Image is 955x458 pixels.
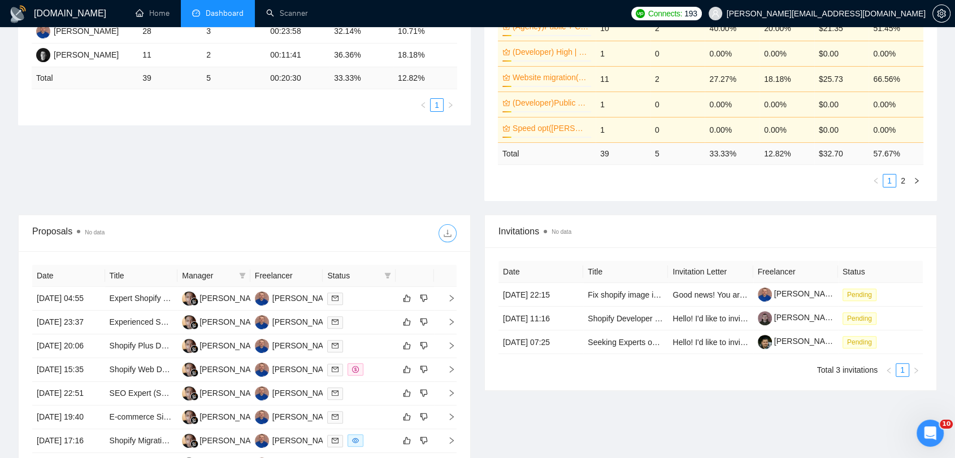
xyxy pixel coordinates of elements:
td: 12.82 % [759,142,814,164]
div: Proposals [32,224,245,242]
a: Seeking Experts on Manufacturing Drawing Tools – Paid Survey [588,338,812,347]
button: like [400,363,414,376]
a: SEO Expert (Shopify Plus) / Technical SEO / SEO Audit [110,389,304,398]
img: c1B5okE8wOKs-yUSmx-94lCu6l1gDEfDBqNgv9b-zvJl1fbcXFSkAQSBpl-XH1MZ9s [758,335,772,349]
td: 0.00% [869,91,923,117]
span: like [403,294,411,303]
li: 1 [896,363,909,377]
td: Experienced Shopify Developer Needed: Rebuild E-commerce Site from Drupal 7 [105,311,178,334]
span: mail [332,390,338,396]
td: $0.00 [814,117,869,142]
iframe: Intercom live chat [917,420,944,447]
span: dislike [420,341,428,350]
a: MA[PERSON_NAME] [182,317,264,326]
td: 0.00% [759,117,814,142]
div: [PERSON_NAME] [272,316,337,328]
button: setting [932,5,950,23]
span: crown [502,73,510,81]
th: Manager [177,265,250,287]
a: MA[PERSON_NAME] [182,388,264,397]
td: 11 [596,66,650,91]
img: AU [255,434,269,448]
a: 1 [896,364,909,376]
th: Freelancer [250,265,323,287]
button: dislike [417,410,431,424]
td: 5 [650,142,705,164]
button: dislike [417,363,431,376]
span: Connects: [648,7,682,20]
span: Manager [182,269,235,282]
td: 3 [202,20,266,43]
span: mail [332,437,338,444]
a: 1 [883,175,896,187]
a: Expert Shopify Developer Needed – Site Optimization + QR Code Partner Certification System [110,294,441,303]
a: AU[PERSON_NAME] [255,293,337,302]
a: BM[PERSON_NAME] [36,50,119,59]
button: like [400,339,414,352]
span: Pending [843,312,876,325]
a: searchScanner [266,8,308,18]
td: Shopify Plus Developer & Designer for Ongoing Support and Optimization [105,334,178,358]
span: right [439,294,455,302]
td: 0.00% [869,41,923,66]
a: [PERSON_NAME] [758,337,839,346]
img: AU [255,339,269,353]
div: [PERSON_NAME] [199,316,264,328]
li: 1 [883,174,896,187]
img: AU [255,386,269,400]
li: Previous Page [416,98,430,112]
div: [PERSON_NAME] [199,363,264,376]
img: AU [255,363,269,377]
button: like [400,434,414,447]
span: 193 [684,7,697,20]
span: like [403,412,411,421]
img: logo [9,5,27,23]
td: 2 [202,43,266,67]
a: MA[PERSON_NAME] [182,293,264,302]
img: AU [255,410,269,424]
td: [DATE] 15:35 [32,358,105,382]
td: 0.00% [759,91,814,117]
li: Total 3 invitations [817,363,878,377]
li: 2 [896,174,910,187]
td: Shopify Migration & Store Setup for vintage e-commerce home decor brand [105,429,178,453]
td: [DATE] 11:16 [498,307,583,330]
div: [PERSON_NAME] [199,434,264,447]
span: mail [332,413,338,420]
span: left [885,367,892,374]
button: dislike [417,339,431,352]
td: [DATE] 19:40 [32,405,105,429]
li: Previous Page [869,174,883,187]
a: setting [932,9,950,18]
td: 2 [650,15,705,41]
span: eye [352,437,359,444]
td: 0.00% [705,41,759,66]
span: dislike [420,365,428,374]
td: 00:20:30 [266,67,329,89]
div: [PERSON_NAME] [272,387,337,399]
td: 10.71% [393,20,457,43]
td: [DATE] 20:06 [32,334,105,358]
span: user [711,10,719,18]
span: crown [502,124,510,132]
a: Shopify Developer & E-Commerce Operations Expert (Phased Project) [588,314,836,323]
img: gigradar-bm.png [190,369,198,377]
img: MA [182,410,196,424]
span: No data [85,229,105,235]
a: (Developer)Public + Custom Apps [513,97,589,109]
a: AU[PERSON_NAME] [255,435,337,444]
span: mail [332,342,338,349]
a: AU[PERSON_NAME] [255,364,337,373]
span: crown [502,99,510,107]
td: [DATE] 23:37 [32,311,105,334]
a: MA[PERSON_NAME] [182,341,264,350]
button: download [439,224,457,242]
span: No data [552,229,571,235]
td: 0.00% [759,41,814,66]
span: Pending [843,336,876,348]
img: MA [182,363,196,377]
td: 0.00% [705,117,759,142]
td: 40.00% [705,15,759,41]
span: filter [382,267,393,284]
button: like [400,410,414,424]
